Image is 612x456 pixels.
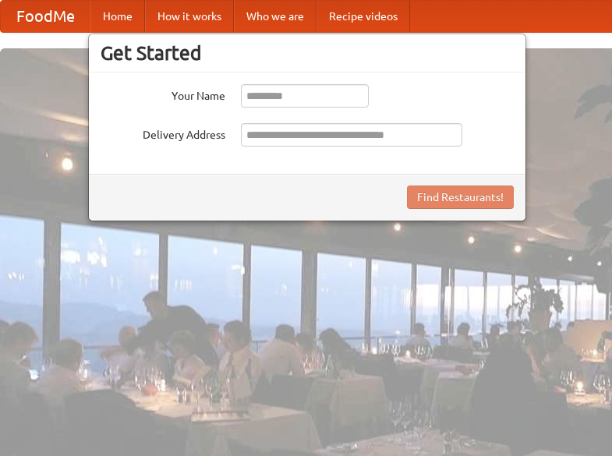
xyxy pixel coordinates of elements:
[317,1,410,32] a: Recipe videos
[90,1,145,32] a: Home
[1,1,90,32] a: FoodMe
[101,123,225,143] label: Delivery Address
[101,84,225,104] label: Your Name
[145,1,234,32] a: How it works
[407,186,514,209] button: Find Restaurants!
[234,1,317,32] a: Who we are
[101,41,514,65] h3: Get Started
